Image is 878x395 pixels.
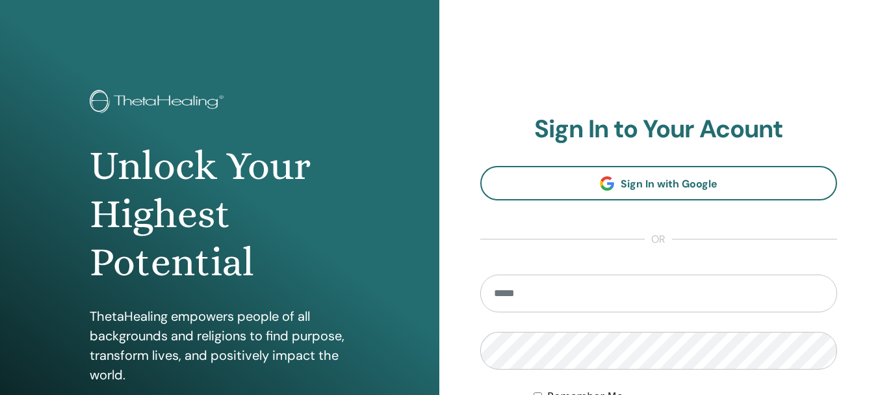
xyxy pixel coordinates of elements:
h1: Unlock Your Highest Potential [90,142,350,287]
a: Sign In with Google [480,166,838,200]
p: ThetaHealing empowers people of all backgrounds and religions to find purpose, transform lives, a... [90,306,350,385]
h2: Sign In to Your Acount [480,115,838,144]
span: Sign In with Google [621,177,717,191]
span: or [645,232,672,247]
